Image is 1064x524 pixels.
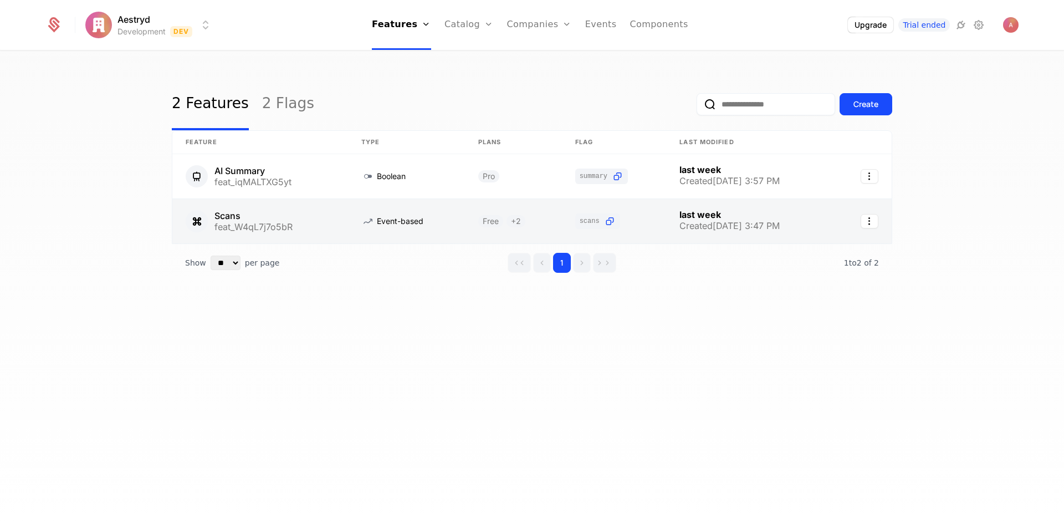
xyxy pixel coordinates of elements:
button: Create [840,93,892,115]
button: Go to first page [508,253,531,273]
div: Development [117,26,166,37]
img: aestryd-ziwa [1003,17,1019,33]
button: Go to last page [593,253,616,273]
a: Integrations [954,18,968,32]
span: 2 [844,258,879,267]
button: Open user button [1003,17,1019,33]
a: Settings [972,18,985,32]
button: Select action [861,214,878,228]
a: 2 Features [172,78,249,130]
button: Select action [861,169,878,184]
button: Go to page 1 [553,253,571,273]
button: Upgrade [848,17,893,33]
div: Table pagination [172,244,892,282]
a: 2 Flags [262,78,314,130]
div: Page navigation [508,253,616,273]
span: Show [185,257,206,268]
span: Aestryd [117,13,150,26]
img: Aestryd [85,12,112,38]
span: Dev [170,26,193,37]
th: Last Modified [666,131,833,154]
div: Create [853,99,878,110]
select: Select page size [211,256,241,270]
a: Trial ended [898,18,950,32]
span: per page [245,257,280,268]
button: Go to next page [573,253,591,273]
th: Plans [465,131,562,154]
th: Flag [562,131,667,154]
th: Feature [172,131,348,154]
span: 1 to 2 of [844,258,874,267]
th: Type [348,131,465,154]
button: Select environment [89,13,213,37]
button: Go to previous page [533,253,551,273]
